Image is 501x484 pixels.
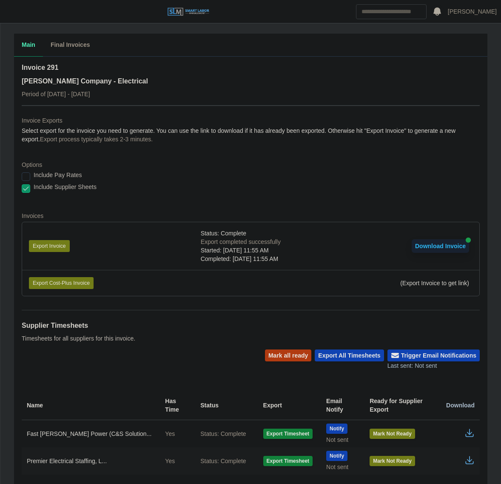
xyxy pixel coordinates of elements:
[326,463,356,471] div: Not sent
[158,447,194,475] td: Yes
[201,229,246,238] span: Status: Complete
[22,447,158,475] td: Premier Electrical Staffing, L...
[412,239,469,253] button: Download Invoice
[22,321,135,331] h1: Supplier Timesheets
[326,435,356,444] div: Not sent
[448,7,497,16] a: [PERSON_NAME]
[200,430,246,438] span: Status: Complete
[22,126,480,143] dd: Select export for the invoice you need to generate. You can use the link to download if it has al...
[319,391,363,420] th: Email Notify
[43,34,98,57] button: Final Invoices
[22,160,480,169] dt: Options
[263,429,313,439] button: Export Timesheet
[387,349,480,361] button: Trigger Email Notifications
[315,349,384,361] button: Export All Timesheets
[22,76,148,86] h3: [PERSON_NAME] Company - Electrical
[34,171,82,179] label: Include Pay Rates
[29,277,94,289] button: Export Cost-Plus Invoice
[158,391,194,420] th: Has Time
[22,212,480,220] dt: Invoices
[40,136,153,143] span: Export process typically takes 2-3 minutes.
[201,246,281,255] div: Started: [DATE] 11:55 AM
[265,349,311,361] button: Mark all ready
[400,280,469,286] span: (Export Invoice to get link)
[22,334,135,343] p: Timesheets for all suppliers for this invoice.
[370,429,415,439] button: Mark Not Ready
[201,238,281,246] div: Export completed successfully
[14,34,43,57] button: Main
[256,391,319,420] th: Export
[370,456,415,466] button: Mark Not Ready
[412,243,469,249] a: Download Invoice
[200,457,246,465] span: Status: Complete
[387,361,480,370] div: Last sent: Not sent
[356,4,427,19] input: Search
[263,456,313,466] button: Export Timesheet
[22,90,148,98] p: Period of [DATE] - [DATE]
[363,391,439,420] th: Ready for Supplier Export
[326,424,347,434] button: Notify
[167,7,210,17] img: SLM Logo
[194,391,256,420] th: Status
[158,420,194,448] td: Yes
[34,183,97,191] label: Include Supplier Sheets
[29,240,70,252] button: Export Invoice
[326,451,347,461] button: Notify
[22,116,480,125] dt: Invoice Exports
[22,420,158,448] td: Fast [PERSON_NAME] Power (C&S Solution...
[439,391,480,420] th: Download
[201,255,281,263] div: Completed: [DATE] 11:55 AM
[22,63,148,73] h2: Invoice 291
[22,391,158,420] th: Name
